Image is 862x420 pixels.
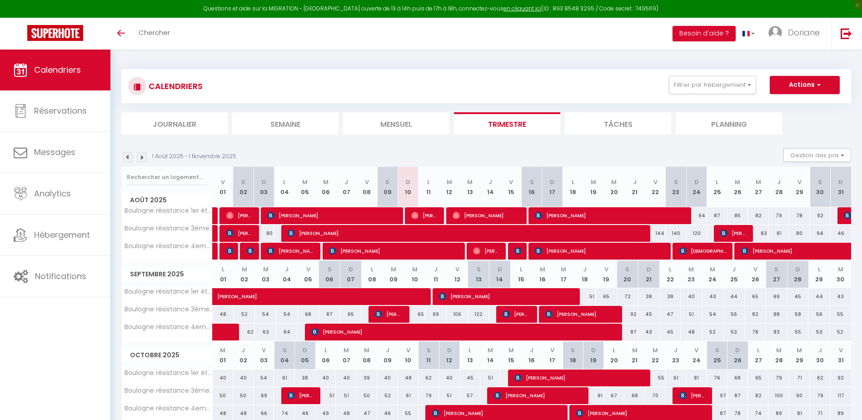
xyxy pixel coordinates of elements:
th: 21 [638,260,659,288]
span: [PERSON_NAME] [267,207,397,224]
div: 52 [830,324,851,340]
div: 56 [723,306,745,323]
th: 02 [233,341,254,369]
th: 25 [723,260,745,288]
abbr: M [344,346,349,355]
div: 58 [787,306,808,323]
abbr: J [344,178,348,186]
abbr: V [604,265,608,274]
span: Analytics [34,188,71,199]
abbr: M [488,346,493,355]
span: [PERSON_NAME] [247,242,254,260]
div: 122 [468,306,489,323]
abbr: M [263,265,269,274]
div: 51 [574,288,596,305]
div: 92 [617,306,638,323]
abbr: J [241,346,245,355]
abbr: D [550,178,554,186]
th: 06 [319,260,340,288]
div: 83 [766,324,787,340]
th: 04 [276,260,298,288]
div: 78 [789,207,810,224]
abbr: V [797,178,802,186]
abbr: L [572,178,574,186]
th: 24 [686,167,707,207]
th: 09 [377,167,398,207]
div: 65 [340,306,362,323]
div: 43 [638,324,659,340]
abbr: M [391,265,396,274]
th: 21 [624,341,645,369]
span: Boulogne résistance 4eme duplex [123,243,214,250]
span: [PERSON_NAME] [494,387,583,404]
div: 78 [745,324,766,340]
th: 10 [404,260,425,288]
div: 54 [276,306,298,323]
th: 29 [789,167,810,207]
div: 43 [830,288,851,305]
abbr: D [647,265,651,274]
abbr: S [818,178,822,186]
th: 01 [213,167,233,207]
abbr: M [242,265,247,274]
span: [PERSON_NAME] [288,225,642,242]
div: 45 [787,288,808,305]
abbr: L [468,346,471,355]
span: Notifications [35,270,86,282]
abbr: D [694,178,699,186]
th: 31 [830,167,851,207]
div: 54 [702,306,723,323]
abbr: S [774,265,778,274]
li: Trimestre [454,112,560,135]
span: [PERSON_NAME] [439,288,568,305]
span: Messages [34,146,75,158]
abbr: J [530,346,533,355]
span: Doriane [788,27,820,38]
th: 19 [596,260,617,288]
abbr: D [838,178,843,186]
div: 38 [638,288,659,305]
abbr: D [406,178,410,186]
th: 16 [521,167,542,207]
span: [PERSON_NAME] [226,225,254,242]
th: 30 [810,341,830,369]
th: 30 [810,167,830,207]
div: 87 [617,324,638,340]
div: 43 [702,288,723,305]
th: 13 [468,260,489,288]
img: logout [841,28,852,39]
div: 65 [745,288,766,305]
abbr: M [467,178,473,186]
abbr: J [583,265,587,274]
th: 24 [686,341,707,369]
div: 55 [787,324,808,340]
div: 48 [213,306,234,323]
div: 44 [723,288,745,305]
div: 85 [727,207,748,224]
th: 09 [377,341,398,369]
a: ... Doriane [762,18,831,50]
abbr: L [427,178,430,186]
th: 13 [459,167,480,207]
th: 23 [681,260,702,288]
th: 23 [666,341,686,369]
div: 94 [686,207,707,224]
th: 20 [617,260,638,288]
div: 144 [645,225,665,242]
th: 29 [808,260,830,288]
span: [PERSON_NAME] [329,242,458,260]
th: 17 [542,341,563,369]
th: 26 [727,167,748,207]
abbr: S [328,265,332,274]
abbr: L [818,265,821,274]
th: 11 [419,167,439,207]
abbr: M [756,178,761,186]
th: 22 [645,167,665,207]
div: 79 [768,207,789,224]
input: Rechercher un logement... [127,169,207,185]
button: Besoin d'aide ? [673,26,736,41]
li: Journalier [121,112,228,135]
div: 45 [659,324,681,340]
th: 30 [830,260,851,288]
abbr: V [262,346,266,355]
